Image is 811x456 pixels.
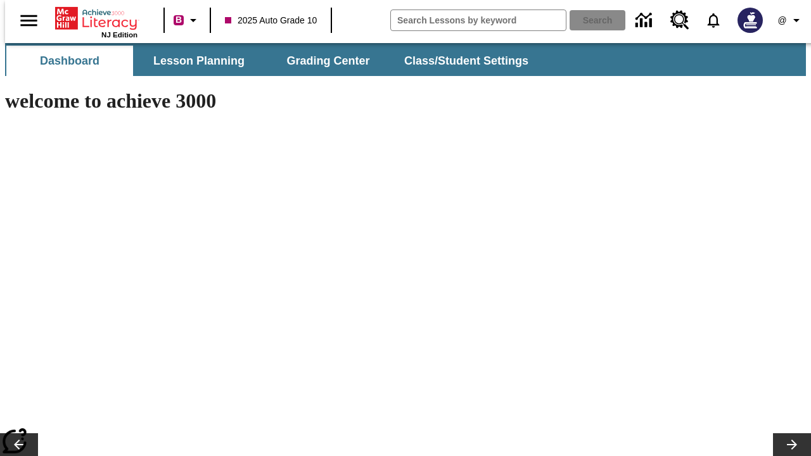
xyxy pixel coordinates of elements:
button: Select a new avatar [730,4,770,37]
span: NJ Edition [101,31,137,39]
button: Dashboard [6,46,133,76]
a: Home [55,6,137,31]
div: SubNavbar [5,43,806,76]
div: Home [55,4,137,39]
h1: welcome to achieve 3000 [5,89,552,113]
div: SubNavbar [5,46,540,76]
img: Avatar [738,8,763,33]
span: 2025 Auto Grade 10 [225,14,317,27]
a: Data Center [628,3,663,38]
button: Profile/Settings [770,9,811,32]
button: Lesson Planning [136,46,262,76]
span: B [176,12,182,28]
button: Boost Class color is violet red. Change class color [169,9,206,32]
button: Class/Student Settings [394,46,539,76]
a: Notifications [697,4,730,37]
input: search field [391,10,566,30]
a: Resource Center, Will open in new tab [663,3,697,37]
span: @ [777,14,786,27]
button: Lesson carousel, Next [773,433,811,456]
button: Grading Center [265,46,392,76]
button: Open side menu [10,2,48,39]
